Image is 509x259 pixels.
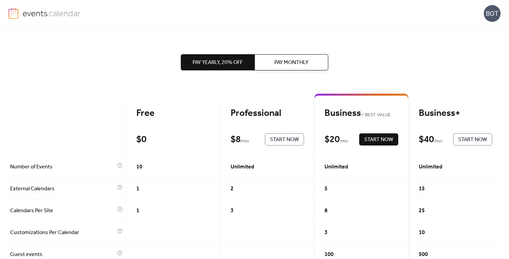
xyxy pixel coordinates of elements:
[254,54,328,70] button: Pay Monthly
[10,251,115,259] span: Guest events
[231,134,241,145] div: $ 8
[231,107,304,119] div: Professional
[274,59,308,67] span: Pay Monthly
[419,207,425,215] span: 25
[419,107,492,119] div: Business+
[325,251,334,259] span: 100
[325,207,328,215] span: 8
[364,136,393,144] span: Start Now
[10,229,115,237] span: Customizations Per Calendar
[231,207,234,215] span: 3
[325,107,398,119] div: Business
[8,8,19,19] img: logo
[265,133,304,145] button: Start Now
[181,54,254,70] button: Pay Yearly, 20% off
[136,207,139,215] span: 1
[484,5,501,22] div: BOT
[419,185,425,193] span: 15
[136,185,139,193] span: 1
[231,185,234,193] span: 2
[359,133,398,145] button: Start Now
[10,163,115,171] span: Number of Events
[136,107,210,119] div: Free
[361,111,391,119] span: BEST VALUE
[340,137,348,145] span: / mo
[241,137,249,145] span: / mo
[325,134,340,145] div: $ 20
[434,137,442,145] span: / mo
[231,163,254,171] span: Unlimited
[10,185,115,193] span: External Calendars
[193,59,243,67] span: Pay Yearly, 20% off
[270,136,299,144] span: Start Now
[419,251,428,259] span: 500
[136,134,146,145] div: $ 0
[419,163,442,171] span: Unlimited
[10,207,115,215] span: Calendars Per Site
[23,8,81,18] img: logo-type
[325,163,348,171] span: Unlimited
[419,229,425,237] span: 10
[136,163,142,171] span: 10
[325,185,328,193] span: 5
[453,133,492,145] button: Start Now
[458,136,487,144] span: Start Now
[325,229,328,237] span: 3
[419,134,434,145] div: $ 40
